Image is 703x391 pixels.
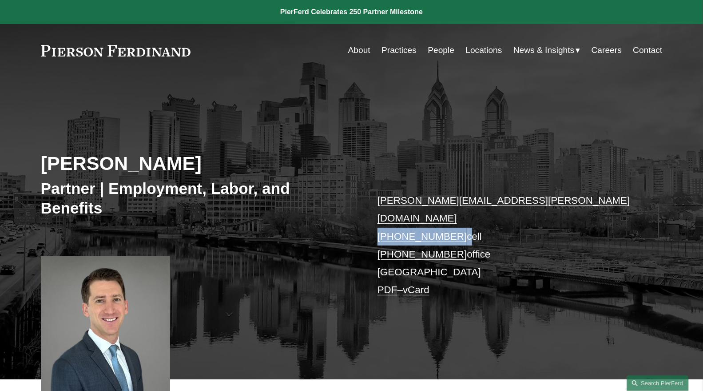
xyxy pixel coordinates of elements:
a: PDF [377,284,397,295]
h3: Partner | Employment, Labor, and Benefits [41,179,352,218]
a: Careers [592,42,622,59]
a: Locations [465,42,502,59]
a: People [428,42,454,59]
h2: [PERSON_NAME] [41,152,352,175]
p: cell office [GEOGRAPHIC_DATA] – [377,192,636,299]
a: [PHONE_NUMBER] [377,231,467,242]
a: Search this site [627,375,689,391]
a: vCard [403,284,429,295]
a: folder dropdown [513,42,580,59]
a: Contact [633,42,662,59]
a: Practices [381,42,417,59]
a: [PERSON_NAME][EMAIL_ADDRESS][PERSON_NAME][DOMAIN_NAME] [377,195,630,224]
span: News & Insights [513,43,575,58]
a: [PHONE_NUMBER] [377,249,467,260]
a: About [348,42,370,59]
